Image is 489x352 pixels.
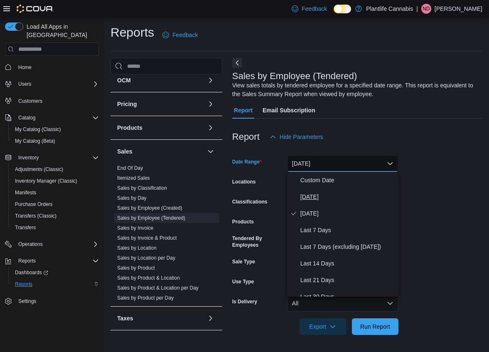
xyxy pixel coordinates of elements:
[18,64,32,71] span: Home
[117,100,204,108] button: Pricing
[287,172,398,297] div: Select listbox
[12,176,99,186] span: Inventory Manager (Classic)
[23,22,99,39] span: Load All Apps in [GEOGRAPHIC_DATA]
[12,279,36,289] a: Reports
[15,269,48,276] span: Dashboards
[232,198,268,205] label: Classifications
[18,258,36,264] span: Reports
[8,278,102,290] button: Reports
[117,165,143,171] a: End Of Day
[8,222,102,233] button: Transfers
[8,198,102,210] button: Purchase Orders
[117,314,204,322] button: Taxes
[18,98,42,104] span: Customers
[117,185,167,191] a: Sales by Classification
[117,76,204,84] button: OCM
[2,112,102,124] button: Catalog
[117,285,199,291] a: Sales by Product & Location per Day
[117,100,137,108] h3: Pricing
[12,211,99,221] span: Transfers (Classic)
[12,136,59,146] a: My Catalog (Beta)
[8,135,102,147] button: My Catalog (Beta)
[12,268,52,278] a: Dashboards
[232,278,254,285] label: Use Type
[206,99,216,109] button: Pricing
[421,4,431,14] div: Nick Dickson
[287,155,398,172] button: [DATE]
[8,175,102,187] button: Inventory Manager (Classic)
[117,195,147,201] a: Sales by Day
[17,5,54,13] img: Cova
[416,4,418,14] p: |
[366,4,413,14] p: Plantlife Cannabis
[117,147,133,156] h3: Sales
[15,166,63,173] span: Adjustments (Classic)
[18,241,43,248] span: Operations
[5,57,99,329] nav: Complex example
[15,79,99,89] span: Users
[18,114,35,121] span: Catalog
[232,58,242,68] button: Next
[117,147,204,156] button: Sales
[15,296,39,306] a: Settings
[15,153,42,163] button: Inventory
[12,188,99,198] span: Manifests
[8,187,102,198] button: Manifests
[232,298,257,305] label: Is Delivery
[2,78,102,90] button: Users
[206,146,216,156] button: Sales
[232,159,262,165] label: Date Range
[266,129,327,145] button: Hide Parameters
[15,213,57,219] span: Transfers (Classic)
[8,210,102,222] button: Transfers (Classic)
[232,178,256,185] label: Locations
[334,5,351,13] input: Dark Mode
[302,5,327,13] span: Feedback
[117,124,143,132] h3: Products
[12,279,99,289] span: Reports
[2,152,102,164] button: Inventory
[12,188,39,198] a: Manifests
[15,178,77,184] span: Inventory Manager (Classic)
[18,154,39,161] span: Inventory
[117,295,174,301] span: Sales by Product per Day
[232,71,357,81] h3: Sales by Employee (Tendered)
[117,225,153,231] span: Sales by Invoice
[15,256,99,266] span: Reports
[117,265,155,271] a: Sales by Product
[8,164,102,175] button: Adjustments (Classic)
[15,281,32,288] span: Reports
[12,268,99,278] span: Dashboards
[117,215,185,221] a: Sales by Employee (Tendered)
[117,205,182,211] a: Sales by Employee (Created)
[15,153,99,163] span: Inventory
[15,296,99,306] span: Settings
[12,124,64,134] a: My Catalog (Classic)
[352,318,398,335] button: Run Report
[300,292,395,302] span: Last 30 Days
[8,267,102,278] a: Dashboards
[232,132,260,142] h3: Report
[2,61,102,73] button: Home
[111,163,222,306] div: Sales
[15,126,61,133] span: My Catalog (Classic)
[300,175,395,185] span: Custom Date
[111,24,154,41] h1: Reports
[12,223,39,233] a: Transfers
[12,211,60,221] a: Transfers (Classic)
[117,124,204,132] button: Products
[300,275,395,285] span: Last 21 Days
[423,4,430,14] span: ND
[117,255,175,261] a: Sales by Location per Day
[117,295,174,301] a: Sales by Product per Day
[12,124,99,134] span: My Catalog (Classic)
[300,242,395,252] span: Last 7 Days (excluding [DATE])
[117,245,157,251] a: Sales by Location
[117,175,150,181] span: Itemized Sales
[15,201,53,208] span: Purchase Orders
[360,322,390,331] span: Run Report
[280,133,323,141] span: Hide Parameters
[206,75,216,85] button: OCM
